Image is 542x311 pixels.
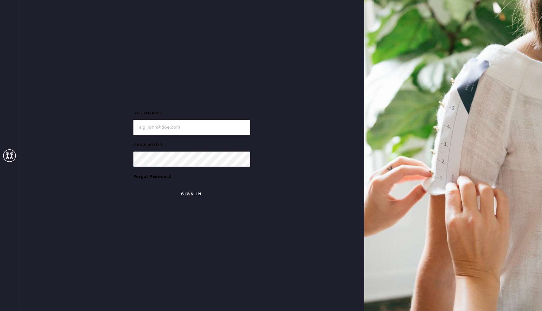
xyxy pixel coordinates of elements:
[133,110,250,117] label: Username
[133,173,171,180] div: Forgot Password
[133,186,250,202] button: Sign in
[133,120,250,135] input: e.g. john@doe.com
[133,167,171,186] a: Forgot Password
[133,141,250,149] label: Password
